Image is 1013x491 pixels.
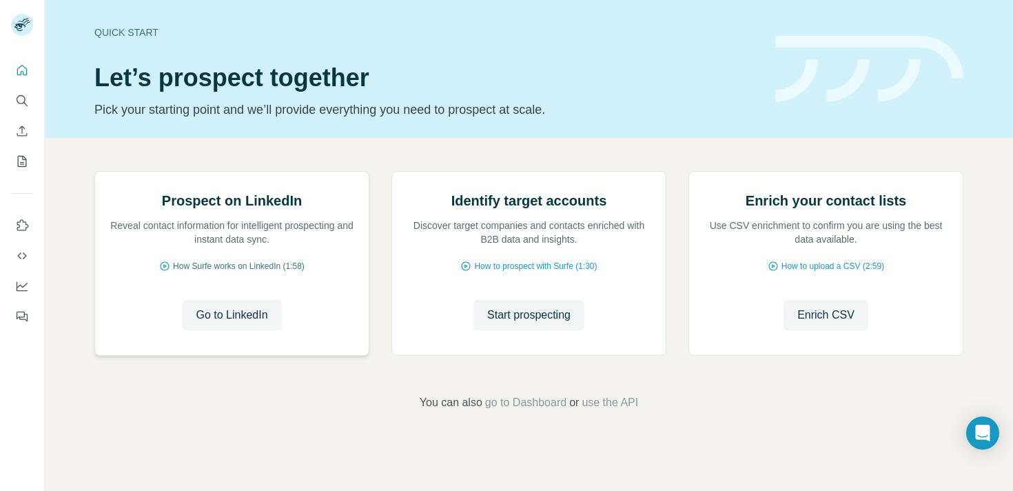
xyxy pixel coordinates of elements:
p: Use CSV enrichment to confirm you are using the best data available. [703,219,949,246]
button: Dashboard [11,274,33,299]
h2: Identify target accounts [451,191,607,210]
span: You can also [420,394,482,411]
button: Enrich CSV [784,300,868,330]
div: Open Intercom Messenger [966,417,999,450]
span: Start prospecting [487,307,571,323]
span: Go to LinkedIn [196,307,267,323]
p: Pick your starting point and we’ll provide everything you need to prospect at scale. [94,100,759,119]
h2: Prospect on LinkedIn [162,191,302,210]
span: or [569,394,579,411]
button: go to Dashboard [485,394,566,411]
span: How to upload a CSV (2:59) [781,260,884,272]
span: How to prospect with Surfe (1:30) [474,260,597,272]
span: Enrich CSV [797,307,855,323]
button: Enrich CSV [11,119,33,143]
button: Quick start [11,58,33,83]
span: How Surfe works on LinkedIn (1:58) [173,260,305,272]
button: Feedback [11,304,33,329]
p: Discover target companies and contacts enriched with B2B data and insights. [406,219,652,246]
button: Search [11,88,33,113]
button: My lists [11,149,33,174]
button: Use Surfe on LinkedIn [11,213,33,238]
img: banner [775,36,963,103]
div: Quick start [94,26,759,39]
button: Use Surfe API [11,243,33,268]
p: Reveal contact information for intelligent prospecting and instant data sync. [109,219,355,246]
h1: Let’s prospect together [94,64,759,92]
h2: Enrich your contact lists [746,191,906,210]
button: Go to LinkedIn [182,300,281,330]
button: use the API [582,394,638,411]
button: Start prospecting [473,300,584,330]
